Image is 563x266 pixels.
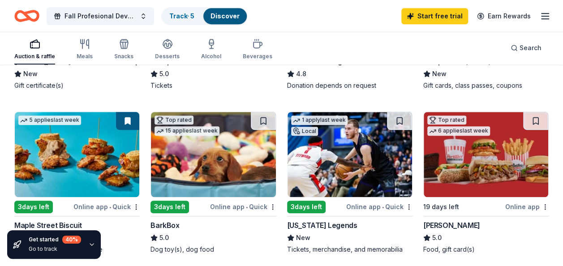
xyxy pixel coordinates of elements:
div: BarkBox [150,220,179,231]
div: 1 apply last week [291,116,348,125]
a: Image for Maple Street Biscuit5 applieslast week3days leftOnline app•QuickMaple Street BiscuitNew... [14,112,140,254]
span: • [246,203,248,210]
button: Beverages [243,35,272,64]
div: Gift certificate(s) [14,81,140,90]
div: Go to track [29,245,81,253]
div: 19 days left [423,202,459,212]
button: Auction & raffle [14,35,55,64]
button: Meals [77,35,93,64]
div: Online app Quick [210,201,276,212]
div: Online app Quick [73,201,140,212]
div: Food, gift card(s) [423,245,549,254]
a: Image for Portillo'sTop rated6 applieslast week19 days leftOnline app[PERSON_NAME]5.0Food, gift c... [423,112,549,254]
button: Search [503,39,549,57]
div: Dog toy(s), dog food [150,245,276,254]
span: • [109,203,111,210]
img: Image for Texas Legends [288,112,412,197]
div: Tickets [150,81,276,90]
div: 3 days left [287,201,326,213]
a: Home [14,5,39,26]
div: Top rated [427,116,466,124]
div: Snacks [114,53,133,60]
span: Fall Profesional Development Day 2025 [64,11,136,21]
div: 40 % [62,236,81,244]
span: Search [520,43,542,53]
span: 5.0 [432,232,442,243]
div: [PERSON_NAME] [423,220,480,231]
div: Auction & raffle [14,53,55,60]
div: 6 applies last week [427,126,490,136]
div: Top rated [155,116,193,124]
div: Local [291,127,318,136]
div: 15 applies last week [155,126,219,136]
span: • [382,203,384,210]
div: 5 applies last week [18,116,81,125]
div: Tickets, merchandise, and memorabilia [287,245,413,254]
div: [US_STATE] Legends [287,220,357,231]
div: Desserts [155,53,180,60]
img: Image for Maple Street Biscuit [15,112,139,197]
button: Track· 5Discover [161,7,248,25]
a: Start free trial [401,8,468,24]
img: Image for BarkBox [151,112,275,197]
a: Discover [211,12,240,20]
img: Image for Portillo's [424,112,548,197]
div: Get started [29,236,81,244]
div: 3 days left [14,201,53,213]
div: Maple Street Biscuit [14,220,82,231]
span: 5.0 [159,69,169,79]
span: New [296,232,310,243]
a: Image for BarkBoxTop rated15 applieslast week3days leftOnline app•QuickBarkBox5.0Dog toy(s), dog ... [150,112,276,254]
div: Meals [77,53,93,60]
a: Image for Texas Legends1 applylast weekLocal3days leftOnline app•Quick[US_STATE] LegendsNewTicket... [287,112,413,254]
button: Fall Profesional Development Day 2025 [47,7,154,25]
div: Beverages [243,53,272,60]
div: Gift cards, class passes, coupons [423,81,549,90]
div: Donation depends on request [287,81,413,90]
button: Desserts [155,35,180,64]
div: Alcohol [201,53,221,60]
span: New [432,69,447,79]
div: Online app Quick [346,201,413,212]
button: Snacks [114,35,133,64]
div: 3 days left [150,201,189,213]
button: Alcohol [201,35,221,64]
span: 5.0 [159,232,169,243]
span: 4.8 [296,69,306,79]
span: New [23,69,38,79]
a: Earn Rewards [472,8,536,24]
a: Track· 5 [169,12,194,20]
div: Online app [505,201,549,212]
